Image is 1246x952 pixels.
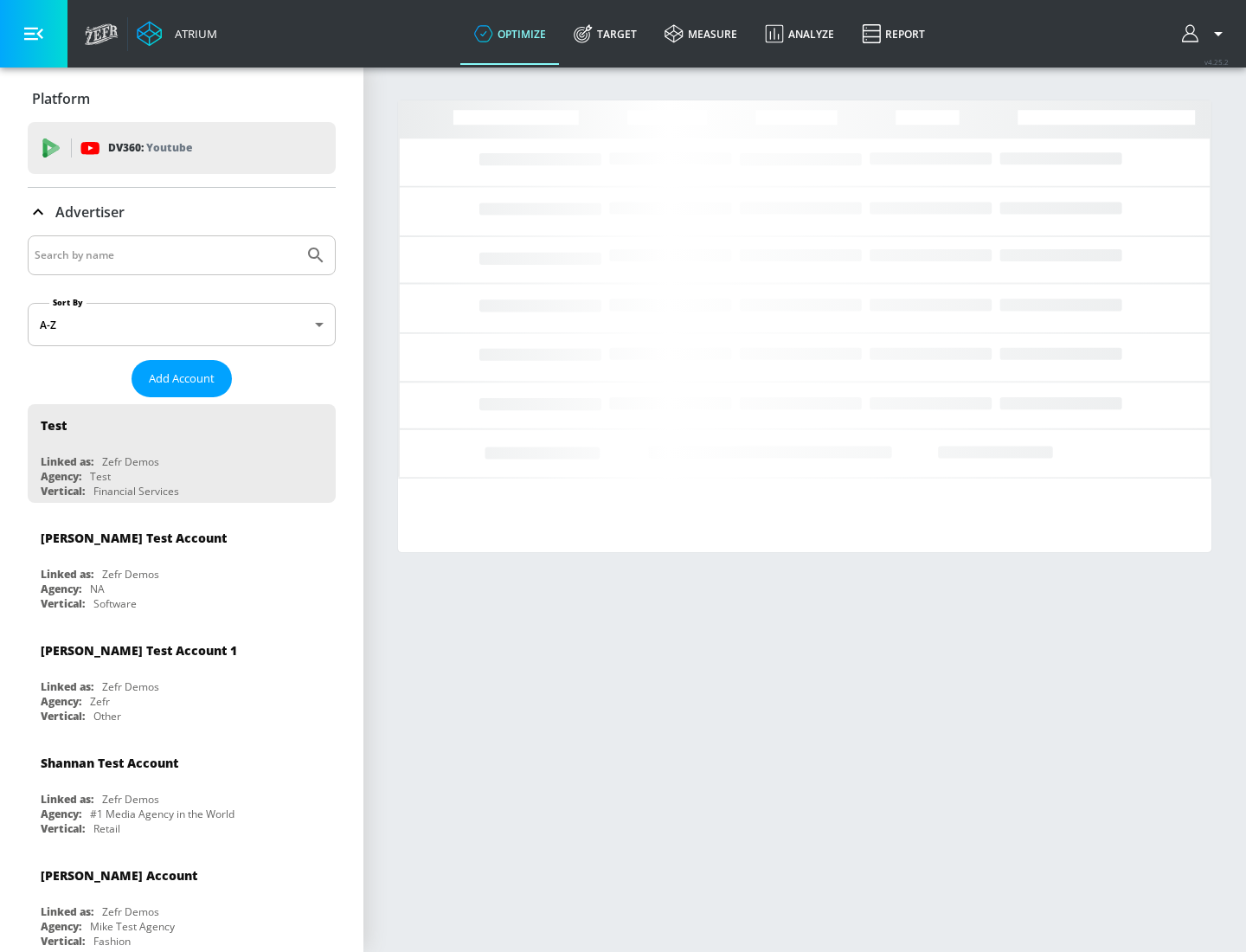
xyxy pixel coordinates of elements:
div: Test [90,469,111,484]
div: [PERSON_NAME] Test Account 1Linked as:Zefr DemosAgency:ZefrVertical:Other [28,629,336,728]
div: Linked as: [41,904,93,919]
div: Vertical: [41,934,85,949]
div: Linked as: [41,792,93,807]
div: Linked as: [41,567,93,582]
label: Sort By [49,297,87,308]
div: Zefr Demos [102,792,159,807]
button: Add Account [132,360,232,397]
div: [PERSON_NAME] Account [41,867,197,884]
a: optimize [460,3,560,65]
div: Other [93,709,121,724]
div: Software [93,596,137,611]
p: Youtube [146,138,192,157]
div: Zefr Demos [102,904,159,919]
div: Mike Test Agency [90,919,175,934]
div: Zefr [90,694,110,709]
div: Vertical: [41,821,85,836]
div: TestLinked as:Zefr DemosAgency:TestVertical:Financial Services [28,404,336,503]
p: Platform [32,89,90,108]
div: Platform [28,74,336,123]
a: Target [560,3,651,65]
div: Shannan Test Account [41,755,178,771]
a: Analyze [751,3,848,65]
div: Vertical: [41,484,85,499]
p: DV360: [108,138,192,158]
div: Agency: [41,694,81,709]
a: Report [848,3,939,65]
div: Linked as: [41,454,93,469]
div: Agency: [41,582,81,596]
div: Fashion [93,934,131,949]
div: Agency: [41,807,81,821]
input: Search by name [35,244,297,267]
div: Financial Services [93,484,179,499]
a: measure [651,3,751,65]
div: Linked as: [41,679,93,694]
div: Test [41,417,67,434]
span: Add Account [149,369,215,389]
div: NA [90,582,105,596]
div: [PERSON_NAME] Test Account 1 [41,642,237,659]
div: Zefr Demos [102,679,159,694]
div: Zefr Demos [102,567,159,582]
div: Atrium [168,26,217,42]
div: Shannan Test AccountLinked as:Zefr DemosAgency:#1 Media Agency in the WorldVertical:Retail [28,742,336,840]
div: Vertical: [41,709,85,724]
div: #1 Media Agency in the World [90,807,234,821]
p: Advertiser [55,203,125,222]
div: DV360: Youtube [28,122,336,174]
span: v 4.25.2 [1204,57,1229,67]
div: [PERSON_NAME] Test AccountLinked as:Zefr DemosAgency:NAVertical:Software [28,517,336,615]
div: Vertical: [41,596,85,611]
div: Advertiser [28,188,336,236]
div: [PERSON_NAME] Test Account [41,530,227,546]
div: Zefr Demos [102,454,159,469]
div: A-Z [28,303,336,346]
a: Atrium [137,21,217,47]
div: Retail [93,821,120,836]
div: Agency: [41,469,81,484]
div: Agency: [41,919,81,934]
